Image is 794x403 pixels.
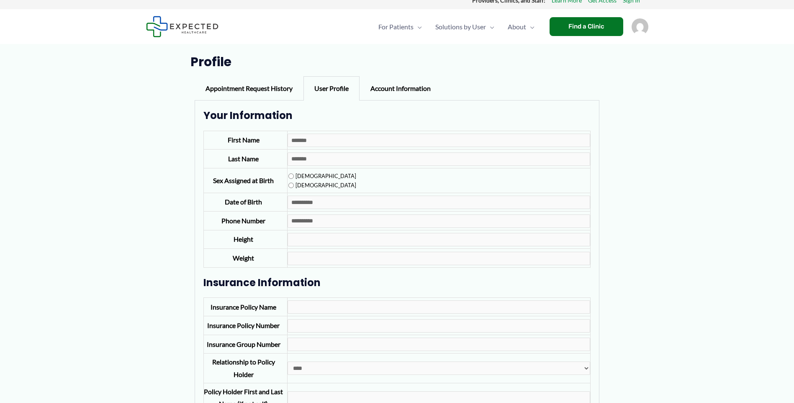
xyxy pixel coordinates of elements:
[303,76,360,101] div: User Profile
[211,303,276,311] label: Insurance Policy Name
[360,76,442,101] div: Account Information
[429,12,501,41] a: Solutions by UserMenu Toggle
[203,276,591,289] h3: Insurance Information
[288,173,356,179] label: [DEMOGRAPHIC_DATA]
[632,22,648,30] a: Account icon link
[228,155,259,163] label: Last Name
[526,12,534,41] span: Menu Toggle
[207,340,280,348] label: Insurance Group Number
[508,12,526,41] span: About
[372,12,429,41] a: For PatientsMenu Toggle
[228,136,260,144] label: First Name
[195,76,303,101] div: Appointment Request History
[372,12,541,41] nav: Primary Site Navigation
[378,12,414,41] span: For Patients
[203,109,591,122] h3: Your Information
[501,12,541,41] a: AboutMenu Toggle
[550,17,623,36] a: Find a Clinic
[486,12,494,41] span: Menu Toggle
[221,217,265,225] label: Phone Number
[288,182,356,189] label: [DEMOGRAPHIC_DATA]
[146,16,218,37] img: Expected Healthcare Logo - side, dark font, small
[207,321,280,329] label: Insurance Policy Number
[225,198,262,206] label: Date of Birth
[288,183,294,188] input: [DEMOGRAPHIC_DATA]
[234,235,253,243] label: Height
[190,54,604,70] h1: Profile
[288,173,294,179] input: [DEMOGRAPHIC_DATA]
[435,12,486,41] span: Solutions by User
[213,176,274,184] label: Sex Assigned at Birth
[414,12,422,41] span: Menu Toggle
[233,254,254,262] label: Weight
[212,358,275,378] label: Relationship to Policy Holder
